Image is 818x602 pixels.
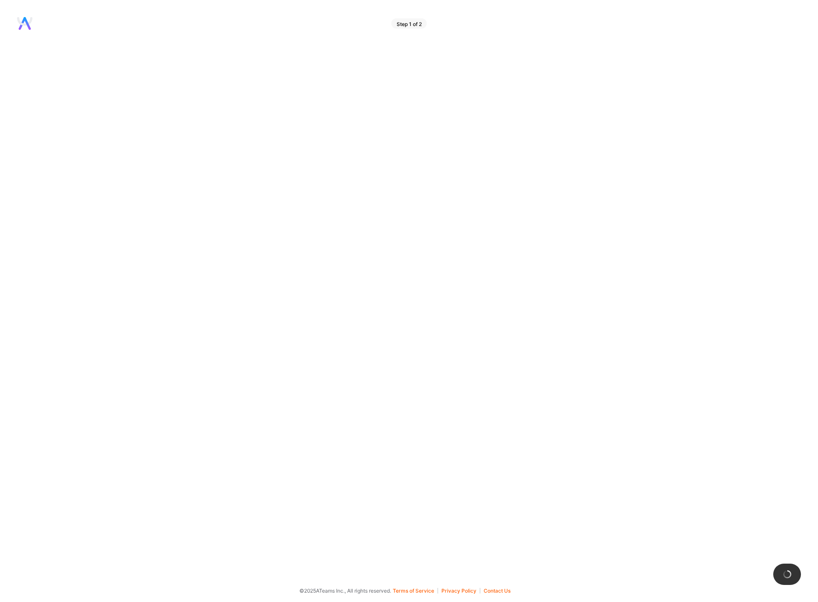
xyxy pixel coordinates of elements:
span: © 2025 ATeams Inc., All rights reserved. [299,586,391,595]
img: loading [783,570,792,579]
button: Terms of Service [393,588,438,593]
button: Privacy Policy [441,588,480,593]
div: Step 1 of 2 [392,18,427,29]
button: Contact Us [484,588,511,593]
